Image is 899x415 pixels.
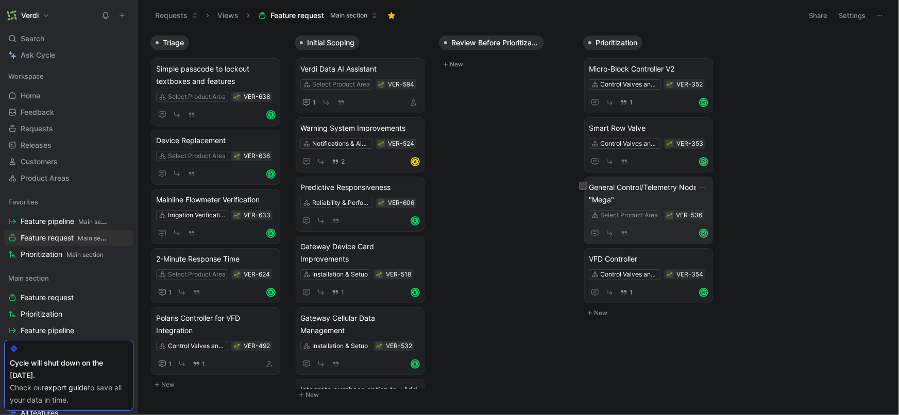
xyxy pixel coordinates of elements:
[583,307,719,319] button: New
[834,8,870,23] button: Settings
[4,170,133,186] a: Product Areas
[376,343,382,350] img: 🌱
[233,212,241,219] button: 🌱
[584,248,713,303] a: VFD ControllerControl Valves and Pumps1R
[4,214,133,229] a: Feature pipelineMain section
[630,289,633,296] span: 1
[584,58,713,113] a: Micro-Block Controller V2Control Valves and Pumps1R
[386,269,411,280] div: VER-518
[4,31,133,46] div: Search
[667,213,673,219] img: 🌱
[213,8,243,23] button: Views
[78,218,115,226] span: Main section
[330,287,346,298] button: 1
[579,31,723,324] div: PrioritizationNew
[295,389,431,401] button: New
[156,312,276,337] span: Polaris Controller for VFD Integration
[300,240,420,265] span: Gateway Device Card Improvements
[156,358,174,370] button: 1
[584,177,713,244] a: General Control/Telemetry Node "Mega"Select Product AreaR
[21,249,104,260] span: Prioritization
[233,271,241,278] div: 🌱
[376,271,383,278] button: 🌱
[233,342,241,350] button: 🌱
[583,36,642,50] button: Prioritization
[618,97,635,108] button: 1
[270,10,324,21] span: Feature request
[700,158,707,165] div: R
[4,247,133,262] a: PrioritizationMain section
[151,307,280,375] a: Polaris Controller for VFD IntegrationControl Valves and Pumps11
[4,270,133,286] div: Main section
[601,269,658,280] div: Control Valves and Pumps
[21,292,74,303] span: Feature request
[378,82,384,88] img: 🌱
[4,230,133,246] a: Feature requestMain section
[21,11,39,20] h1: Verdi
[7,10,17,21] img: Verdi
[156,63,276,88] span: Simple passcode to lockout textboxes and features
[163,38,184,48] span: Triage
[378,81,385,88] button: 🌱
[386,341,412,351] div: VER-532
[378,140,385,147] button: 🌱
[234,213,240,219] img: 🌱
[4,105,133,120] a: Feedback
[388,139,414,149] div: VER-524
[234,94,240,100] img: 🌱
[378,200,384,206] img: 🌱
[435,31,579,76] div: Review Before PrioritizationNew
[191,358,207,370] button: 1
[378,199,385,206] div: 🌱
[667,82,673,88] img: 🌱
[376,342,383,350] button: 🌱
[151,248,280,303] a: 2-Minute Response TimeSelect Product Area1R
[8,273,49,283] span: Main section
[296,307,425,375] a: Gateway Cellular Data ManagementInstallation & SetupR
[295,36,360,50] button: Initial Scoping
[8,197,38,207] span: Favorites
[4,194,133,210] div: Favorites
[168,289,172,296] span: 1
[4,137,133,153] a: Releases
[300,122,420,134] span: Warning System Improvements
[412,289,419,296] div: R
[307,38,354,48] span: Initial Scoping
[804,8,832,23] button: Share
[589,253,708,265] span: VFD Controller
[4,154,133,169] a: Customers
[267,289,275,296] div: R
[601,139,658,149] div: Control Valves and Pumps
[584,117,713,172] a: Smart Row ValveControl Valves and PumpsR
[312,139,370,149] div: Notifications & Alerts
[439,36,544,50] button: Review Before Prioritization
[601,79,658,90] div: Control Valves and Pumps
[666,140,673,147] button: 🌱
[312,198,370,208] div: Reliability & Performance Improvements
[300,384,420,408] span: Integrate purchase option to +Add Device button
[700,289,707,296] div: R
[244,341,270,351] div: VER-492
[21,124,53,134] span: Requests
[21,216,108,227] span: Feature pipeline
[10,382,128,406] div: Check our to save all your data in time.
[233,152,241,160] div: 🌱
[596,38,637,48] span: Prioritization
[667,272,673,278] img: 🌱
[150,378,286,391] button: New
[601,210,658,220] div: Select Product Area
[388,79,414,90] div: VER-594
[66,251,104,258] span: Main section
[267,111,275,118] div: R
[234,153,240,160] img: 🌱
[4,8,52,23] button: VerdiVerdi
[21,91,40,101] span: Home
[156,286,174,299] button: 1
[244,151,270,161] div: VER-636
[666,81,673,88] button: 🌱
[667,141,673,147] img: 🌱
[300,312,420,337] span: Gateway Cellular Data Management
